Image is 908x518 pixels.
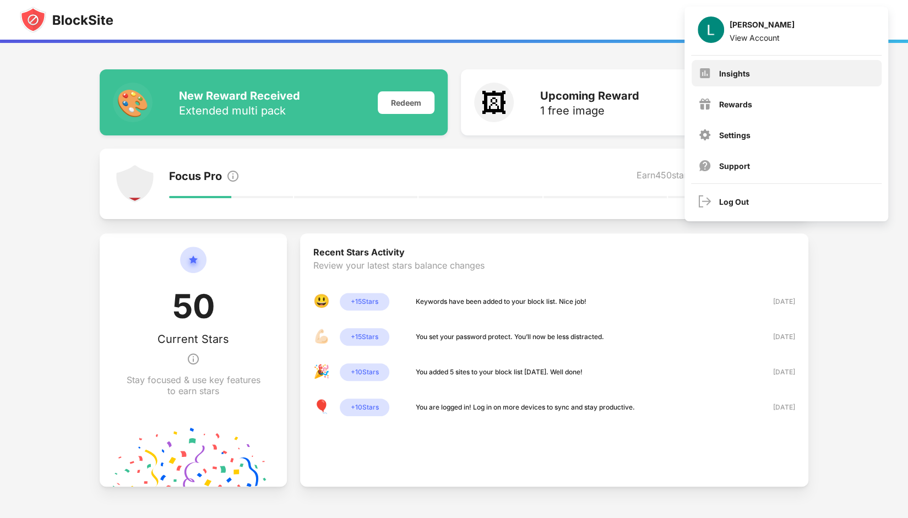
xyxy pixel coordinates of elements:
div: Recent Stars Activity [313,247,795,260]
div: You are logged in! Log in on more devices to sync and stay productive. [416,402,635,413]
div: [DATE] [756,402,795,413]
div: Redeem [378,91,434,114]
div: Rewards [719,100,752,109]
div: 🎈 [313,399,331,416]
div: 🖼 [474,83,514,122]
img: info.svg [187,346,200,372]
img: menu-rewards.svg [698,97,711,111]
div: Upcoming Reward [540,89,639,102]
div: Support [719,161,750,171]
img: menu-settings.svg [698,128,711,141]
img: circle-star.svg [180,247,206,286]
div: [DATE] [756,331,795,342]
div: [DATE] [756,367,795,378]
div: Current Stars [157,332,229,346]
img: ACg8ocJGTNyETiNJJkk1Zy7mmF6O6Py7UHsRHcz-FX4mV5MsHbHtgw=s96-c [698,17,724,43]
img: support.svg [698,159,711,172]
div: Keywords have been added to your block list. Nice job! [416,296,586,307]
div: 50 [172,286,215,332]
div: + 10 Stars [340,363,389,381]
div: 😃 [313,293,331,310]
img: menu-insights.svg [698,67,711,80]
div: + 15 Stars [340,328,389,346]
div: Focus Pro [169,170,222,185]
div: [DATE] [756,296,795,307]
div: Stay focused & use key features to earn stars [126,374,260,396]
div: Insights [719,69,750,78]
div: Earn 450 stars to reach Blocking Buster [637,170,793,185]
div: View Account [730,33,795,42]
img: logout.svg [698,195,711,208]
div: Settings [719,130,751,140]
div: You added 5 sites to your block list [DATE]. Well done! [416,367,583,378]
div: 1 free image [540,105,639,116]
div: Log Out [719,197,749,206]
div: 🎉 [313,363,331,381]
div: New Reward Received [179,89,300,102]
div: 💪🏻 [313,328,331,346]
div: Review your latest stars balance changes [313,260,795,293]
div: 🎨 [113,83,153,122]
div: + 15 Stars [340,293,389,310]
img: blocksite-icon-black.svg [20,7,113,33]
div: Extended multi pack [179,105,300,116]
div: [PERSON_NAME] [730,20,795,33]
img: points-level-1.svg [115,164,155,204]
div: + 10 Stars [340,399,389,416]
div: You set your password protect. You’ll now be less distracted. [416,331,604,342]
img: info.svg [226,170,240,183]
img: points-confetti.svg [113,427,274,487]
